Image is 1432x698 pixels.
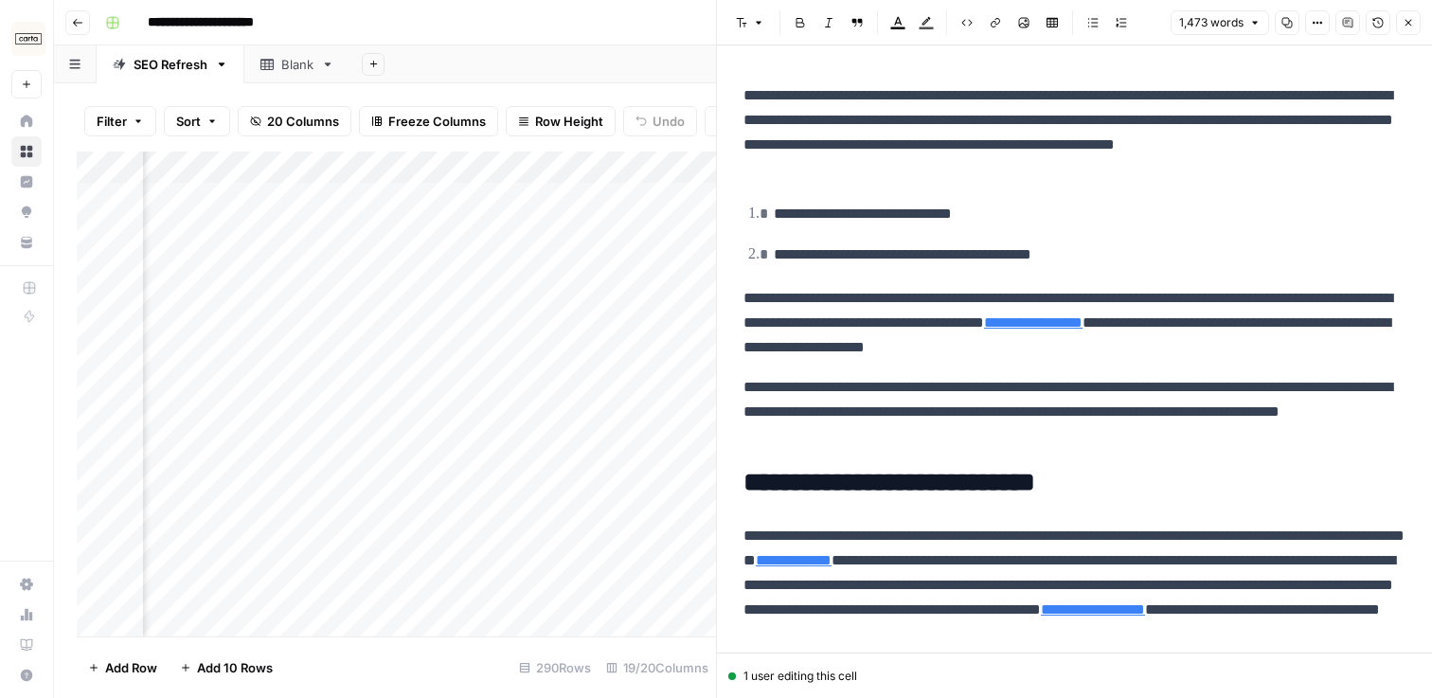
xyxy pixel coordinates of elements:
button: Help + Support [11,660,42,690]
a: Usage [11,600,42,630]
a: Blank [244,45,350,83]
a: Opportunities [11,197,42,227]
button: Add Row [77,653,169,683]
button: Workspace: Carta [11,15,42,63]
a: Browse [11,136,42,167]
button: Freeze Columns [359,106,498,136]
div: Blank [281,55,313,74]
img: Carta Logo [11,22,45,56]
button: Undo [623,106,697,136]
span: Sort [176,112,201,131]
button: Filter [84,106,156,136]
span: Undo [653,112,685,131]
span: 1,473 words [1179,14,1244,31]
span: Row Height [535,112,603,131]
button: Row Height [506,106,616,136]
span: Add 10 Rows [197,658,273,677]
a: Your Data [11,227,42,258]
span: 20 Columns [267,112,339,131]
a: Home [11,106,42,136]
a: Insights [11,167,42,197]
button: Add 10 Rows [169,653,284,683]
div: SEO Refresh [134,55,207,74]
div: 19/20 Columns [599,653,716,683]
div: 1 user editing this cell [728,668,1421,685]
button: Sort [164,106,230,136]
button: 20 Columns [238,106,351,136]
button: 1,473 words [1171,10,1269,35]
a: Settings [11,569,42,600]
a: Learning Hub [11,630,42,660]
a: SEO Refresh [97,45,244,83]
span: Filter [97,112,127,131]
div: 290 Rows [511,653,599,683]
span: Add Row [105,658,157,677]
span: Freeze Columns [388,112,486,131]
